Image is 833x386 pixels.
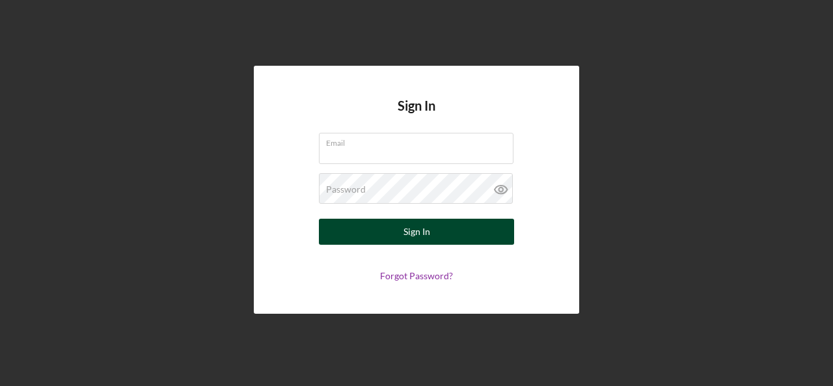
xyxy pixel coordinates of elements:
h4: Sign In [398,98,435,133]
label: Email [326,133,513,148]
button: Sign In [319,219,514,245]
label: Password [326,184,366,195]
a: Forgot Password? [380,270,453,281]
div: Sign In [403,219,430,245]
